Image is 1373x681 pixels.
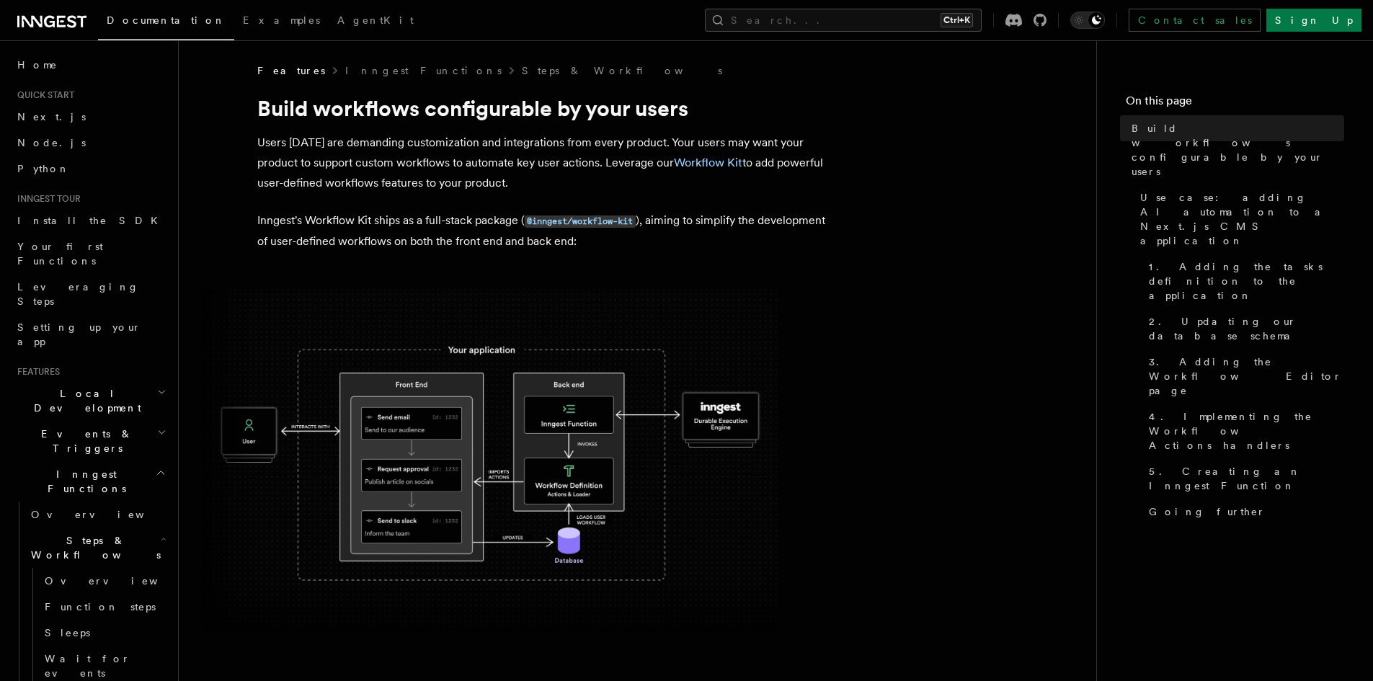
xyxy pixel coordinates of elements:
[1143,404,1344,458] a: 4. Implementing the Workflow Actions handlers
[12,274,169,314] a: Leveraging Steps
[12,386,157,415] span: Local Development
[1149,259,1344,303] span: 1. Adding the tasks definition to the application
[12,461,169,502] button: Inngest Functions
[1143,499,1344,525] a: Going further
[12,104,169,130] a: Next.js
[12,208,169,233] a: Install the SDK
[1149,355,1344,398] span: 3. Adding the Workflow Editor page
[345,63,502,78] a: Inngest Functions
[39,620,169,646] a: Sleeps
[1126,92,1344,115] h4: On this page
[1070,12,1105,29] button: Toggle dark mode
[1140,190,1344,248] span: Use case: adding AI automation to a Next.js CMS application
[17,281,139,307] span: Leveraging Steps
[17,111,86,123] span: Next.js
[1149,504,1266,519] span: Going further
[12,156,169,182] a: Python
[25,533,161,562] span: Steps & Workflows
[12,52,169,78] a: Home
[1143,308,1344,349] a: 2. Updating our database schema
[12,89,74,101] span: Quick start
[257,210,834,252] p: Inngest's Workflow Kit ships as a full-stack package ( ), aiming to simplify the development of u...
[31,509,179,520] span: Overview
[17,241,103,267] span: Your first Functions
[12,314,169,355] a: Setting up your app
[98,4,234,40] a: Documentation
[17,321,141,347] span: Setting up your app
[257,63,325,78] span: Features
[12,193,81,205] span: Inngest tour
[1149,464,1344,493] span: 5. Creating an Inngest Function
[1149,314,1344,343] span: 2. Updating our database schema
[329,4,422,39] a: AgentKit
[12,130,169,156] a: Node.js
[1143,349,1344,404] a: 3. Adding the Workflow Editor page
[17,163,70,174] span: Python
[12,467,156,496] span: Inngest Functions
[45,627,90,638] span: Sleeps
[1143,254,1344,308] a: 1. Adding the tasks definition to the application
[17,215,166,226] span: Install the SDK
[17,137,86,148] span: Node.js
[337,14,414,26] span: AgentKit
[1143,458,1344,499] a: 5. Creating an Inngest Function
[234,4,329,39] a: Examples
[12,380,169,421] button: Local Development
[941,13,973,27] kbd: Ctrl+K
[257,95,834,121] h1: Build workflows configurable by your users
[12,427,157,455] span: Events & Triggers
[107,14,226,26] span: Documentation
[12,421,169,461] button: Events & Triggers
[12,233,169,274] a: Your first Functions
[45,653,130,679] span: Wait for events
[17,58,58,72] span: Home
[25,528,169,568] button: Steps & Workflows
[12,366,60,378] span: Features
[1134,184,1344,254] a: Use case: adding AI automation to a Next.js CMS application
[525,215,636,228] code: @inngest/workflow-kit
[257,133,834,193] p: Users [DATE] are demanding customization and integrations from every product. Your users may want...
[45,575,193,587] span: Overview
[525,213,636,227] a: @inngest/workflow-kit
[45,601,156,613] span: Function steps
[1129,9,1261,32] a: Contact sales
[674,156,742,169] a: Workflow Kit
[522,63,722,78] a: Steps & Workflows
[1149,409,1344,453] span: 4. Implementing the Workflow Actions handlers
[39,568,169,594] a: Overview
[1266,9,1361,32] a: Sign Up
[705,9,982,32] button: Search...Ctrl+K
[1132,121,1344,179] span: Build workflows configurable by your users
[39,594,169,620] a: Function steps
[25,502,169,528] a: Overview
[243,14,320,26] span: Examples
[1126,115,1344,184] a: Build workflows configurable by your users
[202,289,778,634] img: The Workflow Kit provides a Workflow Engine to compose workflow actions on the back end and a set...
